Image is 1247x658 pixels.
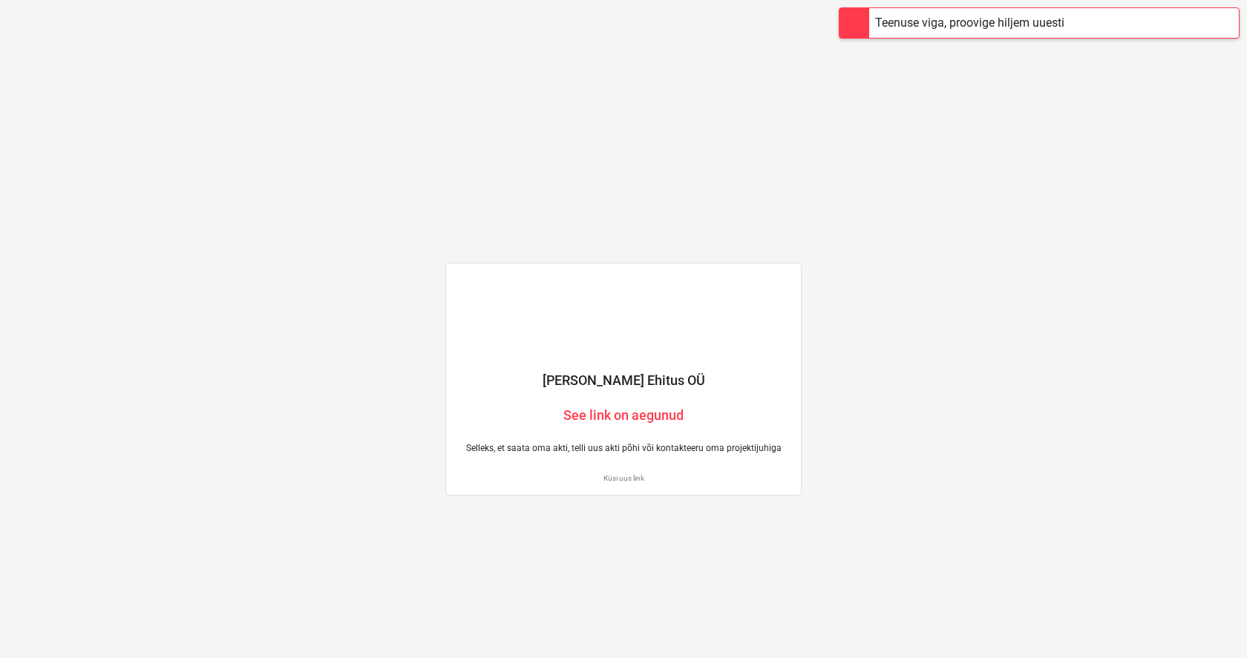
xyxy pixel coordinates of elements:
div: Teenuse viga, proovige hiljem uuesti [875,14,1064,32]
p: See link on aegunud [458,407,789,424]
p: [PERSON_NAME] Ehitus OÜ [458,372,789,389]
p: Selleks, et saata oma akti, telli uus akti põhi või kontakteeru oma projektijuhiga [458,442,789,455]
a: Küsi uus link [458,473,789,483]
